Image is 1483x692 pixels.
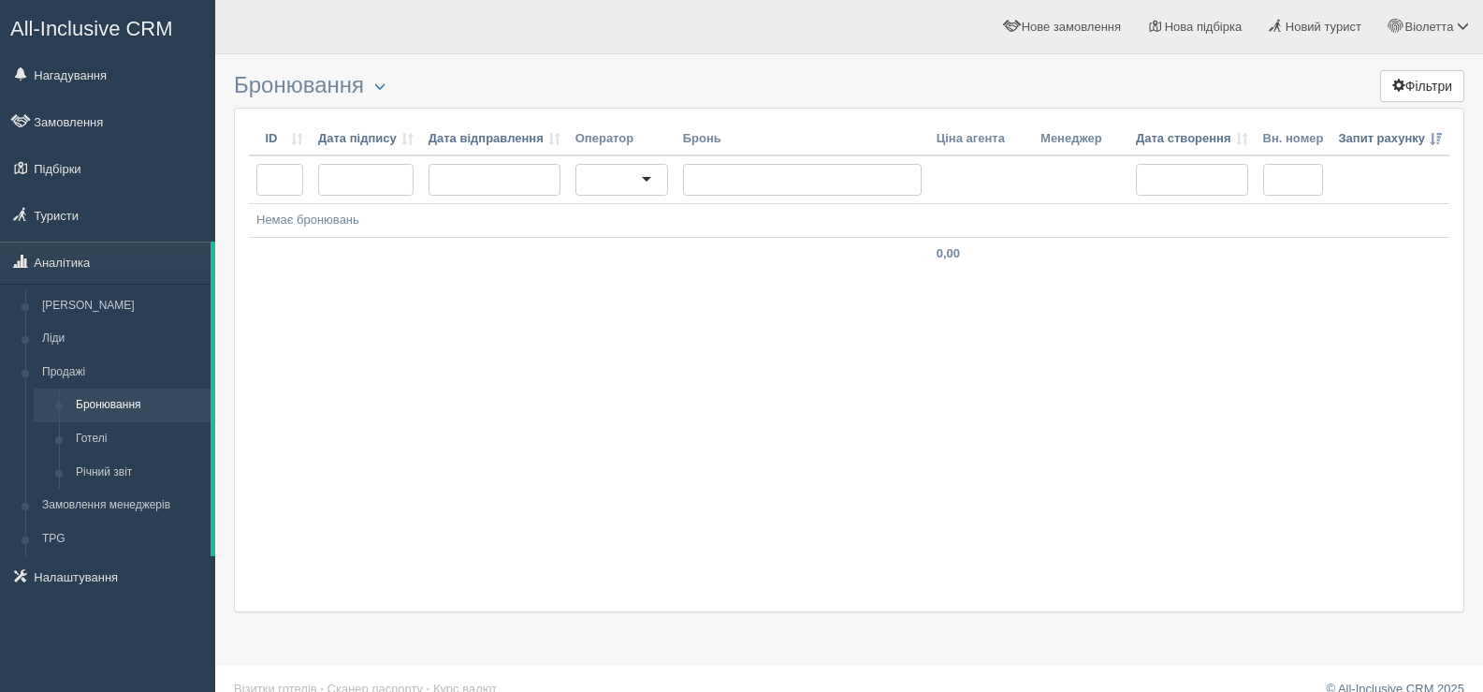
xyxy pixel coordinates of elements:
th: Ціна агента [929,123,1033,156]
span: Віолетта [1404,20,1453,34]
a: Готелі [67,422,211,456]
a: Дата відправлення [429,130,560,148]
td: 0,00 [929,237,1033,270]
th: Вн. номер [1256,123,1331,156]
span: Новий турист [1286,20,1361,34]
span: All-Inclusive CRM [10,17,173,40]
a: TPG [34,523,211,556]
span: Нове замовлення [1022,20,1121,34]
a: Замовлення менеджерів [34,489,211,523]
h3: Бронювання [234,73,1464,98]
a: Дата підпису [318,130,414,148]
th: Оператор [568,123,676,156]
a: Дата створення [1136,130,1248,148]
a: ID [256,130,303,148]
a: Бронювання [67,389,211,422]
a: Запит рахунку [1338,130,1442,148]
a: Ліди [34,322,211,356]
a: All-Inclusive CRM [1,1,214,52]
a: Річний звіт [67,456,211,490]
span: Нова підбірка [1165,20,1243,34]
th: Менеджер [1033,123,1128,156]
a: [PERSON_NAME] [34,289,211,323]
a: Продажі [34,356,211,390]
button: Фільтри [1380,70,1464,102]
div: Немає бронювань [256,212,1442,229]
th: Бронь [676,123,929,156]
